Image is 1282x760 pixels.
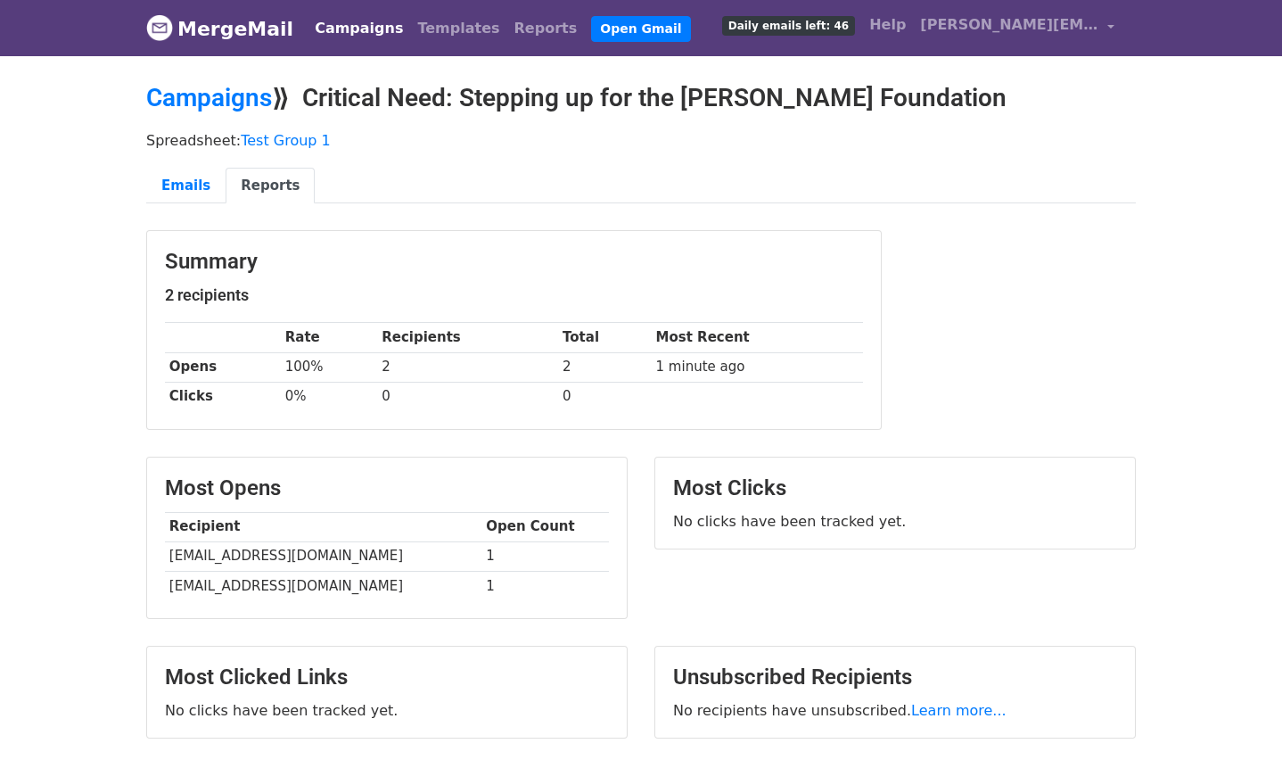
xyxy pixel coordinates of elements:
[558,382,652,411] td: 0
[652,323,863,352] th: Most Recent
[591,16,690,42] a: Open Gmail
[165,352,281,382] th: Opens
[410,11,506,46] a: Templates
[481,541,609,571] td: 1
[165,541,481,571] td: [EMAIL_ADDRESS][DOMAIN_NAME]
[165,665,609,690] h3: Most Clicked Links
[146,83,272,112] a: Campaigns
[165,571,481,600] td: [EMAIL_ADDRESS][DOMAIN_NAME]
[281,382,377,411] td: 0%
[715,7,862,43] a: Daily emails left: 46
[165,512,481,541] th: Recipient
[673,475,1117,501] h3: Most Clicks
[673,665,1117,690] h3: Unsubscribed Recipients
[558,352,652,382] td: 2
[377,323,558,352] th: Recipients
[377,352,558,382] td: 2
[673,512,1117,531] p: No clicks have been tracked yet.
[146,10,293,47] a: MergeMail
[146,14,173,41] img: MergeMail logo
[241,132,331,149] a: Test Group 1
[507,11,585,46] a: Reports
[226,168,315,204] a: Reports
[911,702,1007,719] a: Learn more...
[146,83,1136,113] h2: ⟫ Critical Need: Stepping up for the [PERSON_NAME] Foundation
[558,323,652,352] th: Total
[146,131,1136,150] p: Spreadsheet:
[481,571,609,600] td: 1
[652,352,863,382] td: 1 minute ago
[165,475,609,501] h3: Most Opens
[281,352,377,382] td: 100%
[281,323,377,352] th: Rate
[165,701,609,720] p: No clicks have been tracked yet.
[722,16,855,36] span: Daily emails left: 46
[165,382,281,411] th: Clicks
[862,7,913,43] a: Help
[673,701,1117,720] p: No recipients have unsubscribed.
[308,11,410,46] a: Campaigns
[913,7,1122,49] a: [PERSON_NAME][EMAIL_ADDRESS][DOMAIN_NAME]
[920,14,1098,36] span: [PERSON_NAME][EMAIL_ADDRESS][DOMAIN_NAME]
[165,285,863,305] h5: 2 recipients
[165,249,863,275] h3: Summary
[481,512,609,541] th: Open Count
[146,168,226,204] a: Emails
[377,382,558,411] td: 0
